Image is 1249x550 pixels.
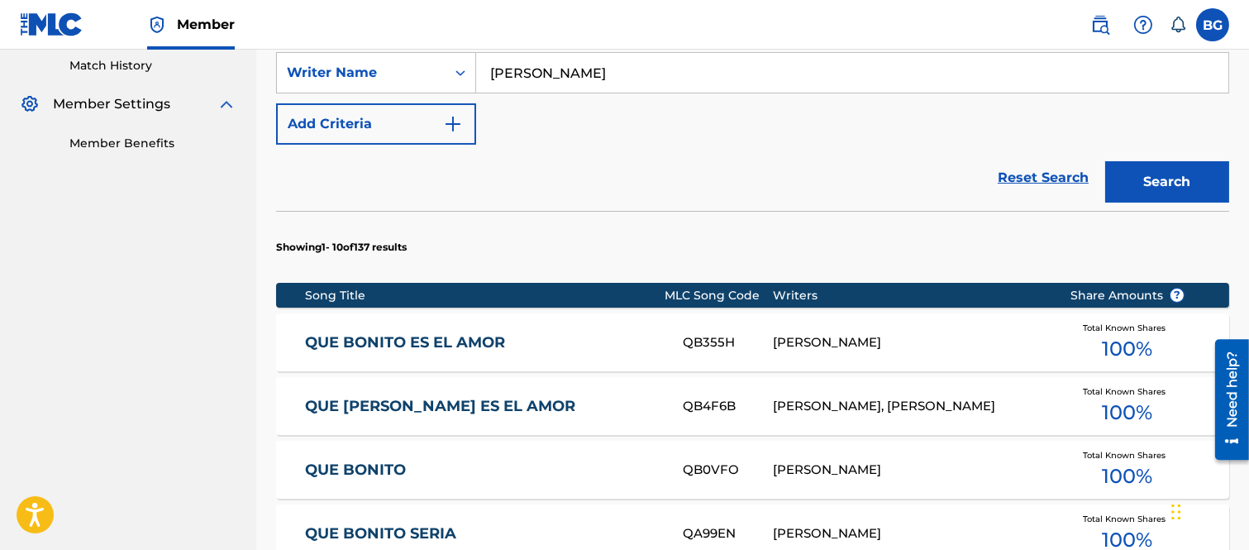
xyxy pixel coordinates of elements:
a: Reset Search [989,160,1097,196]
span: 100 % [1102,398,1152,428]
img: Top Rightsholder [147,15,167,35]
a: Member Benefits [69,135,236,152]
div: [PERSON_NAME] [773,333,1045,352]
a: QUE [PERSON_NAME] ES EL AMOR [305,397,660,416]
iframe: Resource Center [1203,333,1249,466]
span: Member [177,15,235,34]
div: [PERSON_NAME], [PERSON_NAME] [773,397,1045,416]
img: 9d2ae6d4665cec9f34b9.svg [443,114,463,134]
div: QA99EN [683,524,774,543]
div: QB0VFO [683,461,774,480]
div: Widget de chat [1166,471,1249,550]
div: Writer Name [287,63,436,83]
form: Search Form [276,1,1229,211]
img: expand [217,94,236,114]
img: Member Settings [20,94,40,114]
span: Total Known Shares [1083,385,1172,398]
div: Notifications [1170,17,1186,33]
span: ? [1170,289,1184,302]
span: 100 % [1102,334,1152,364]
div: [PERSON_NAME] [773,461,1045,480]
img: MLC Logo [20,12,83,36]
button: Add Criteria [276,103,476,145]
a: QUE BONITO ES EL AMOR [305,333,660,352]
div: User Menu [1196,8,1229,41]
div: Song Title [305,287,665,304]
div: QB355H [683,333,774,352]
a: Public Search [1084,8,1117,41]
iframe: Chat Widget [1166,471,1249,550]
span: Total Known Shares [1083,322,1172,334]
img: help [1133,15,1153,35]
img: search [1090,15,1110,35]
span: 100 % [1102,462,1152,491]
span: Total Known Shares [1083,513,1172,525]
p: Showing 1 - 10 of 137 results [276,240,407,255]
span: Total Known Shares [1083,449,1172,462]
button: Search [1105,161,1229,203]
div: QB4F6B [683,397,774,416]
span: Share Amounts [1070,287,1185,304]
span: Member Settings [53,94,170,114]
div: Arrastrar [1171,487,1181,537]
div: Help [1127,8,1160,41]
div: [PERSON_NAME] [773,524,1045,543]
a: QUE BONITO SERIA [305,524,660,543]
div: MLC Song Code [665,287,773,304]
a: Match History [69,57,236,74]
a: QUE BONITO [305,461,660,480]
div: Writers [773,287,1045,304]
